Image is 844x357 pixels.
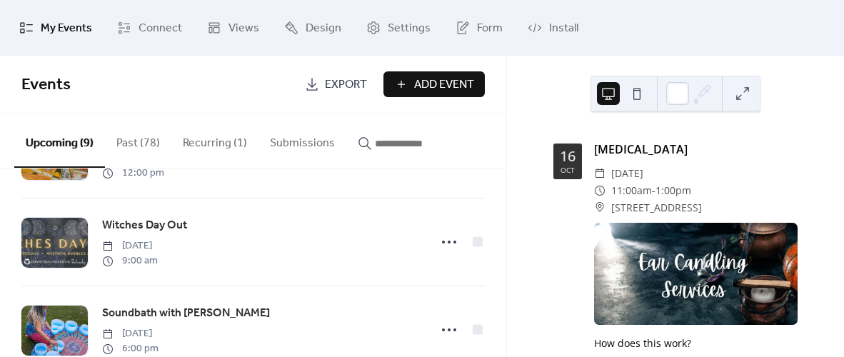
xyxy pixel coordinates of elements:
button: Past (78) [105,114,171,166]
span: Settings [388,17,431,40]
span: [DATE] [102,326,159,341]
span: 11:00am [611,182,652,199]
div: 16 [560,149,576,164]
button: Submissions [258,114,346,166]
span: [DATE] [102,238,158,253]
a: Export [294,71,378,97]
span: [DATE] [611,165,643,182]
a: Views [196,6,270,50]
span: Design [306,17,341,40]
span: Install [549,17,578,40]
span: Connect [139,17,182,40]
span: [STREET_ADDRESS] [611,199,702,216]
span: - [652,182,655,199]
span: Form [477,17,503,40]
a: Form [445,6,513,50]
span: 9:00 am [102,253,158,268]
div: ​ [594,165,606,182]
span: Witches Day Out [102,217,187,234]
span: My Events [41,17,92,40]
div: Oct [561,166,575,174]
button: Add Event [383,71,485,97]
span: Events [21,69,71,101]
span: 1:00pm [655,182,691,199]
div: ​ [594,182,606,199]
div: [MEDICAL_DATA] [594,141,798,158]
a: Settings [356,6,441,50]
span: 12:00 pm [102,166,164,181]
a: Design [273,6,352,50]
div: ​ [594,199,606,216]
button: Recurring (1) [171,114,258,166]
span: Export [325,76,367,94]
a: Soundbath with [PERSON_NAME] [102,304,270,323]
span: Add Event [414,76,474,94]
span: 6:00 pm [102,341,159,356]
a: Install [517,6,589,50]
span: Soundbath with [PERSON_NAME] [102,305,270,322]
a: My Events [9,6,103,50]
a: Witches Day Out [102,216,187,235]
a: Connect [106,6,193,50]
span: Views [228,17,259,40]
button: Upcoming (9) [14,114,105,168]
